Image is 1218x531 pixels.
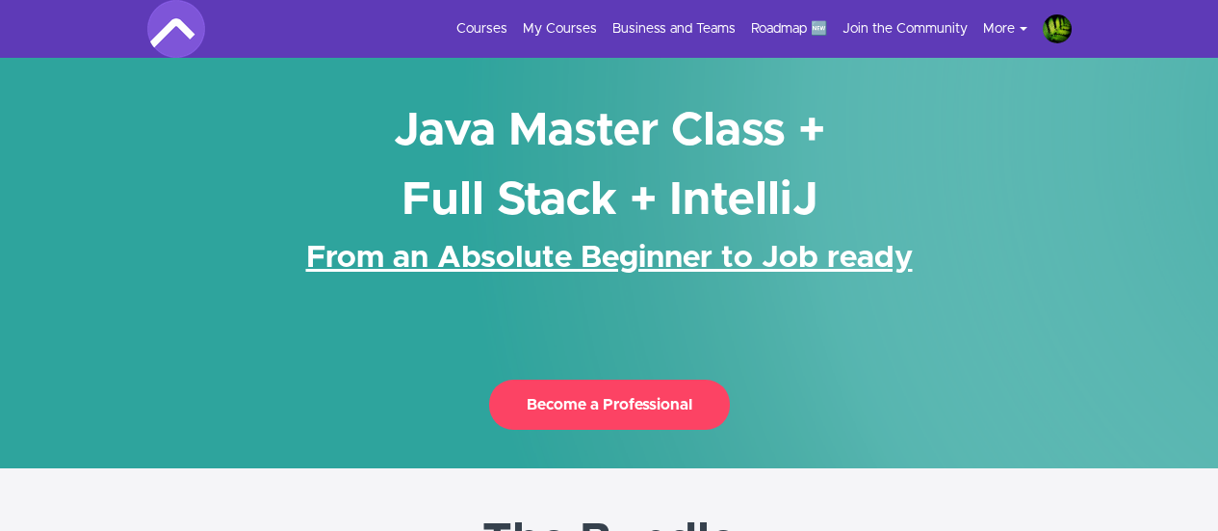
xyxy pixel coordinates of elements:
[983,19,1043,39] button: More
[402,177,817,224] span: Full Stack + IntelliJ
[306,243,913,274] u: From an Absolute Beginner to Job ready
[751,19,827,39] a: Roadmap 🆕
[394,108,825,154] span: Java Master Class +
[612,19,736,39] a: Business and Teams
[523,19,597,39] a: My Courses
[489,380,730,430] button: Become a Professional
[489,402,730,412] a: Become a Professional
[1043,14,1072,43] img: dipti4925@gmail.com
[842,19,968,39] a: Join the Community
[456,19,507,39] a: Courses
